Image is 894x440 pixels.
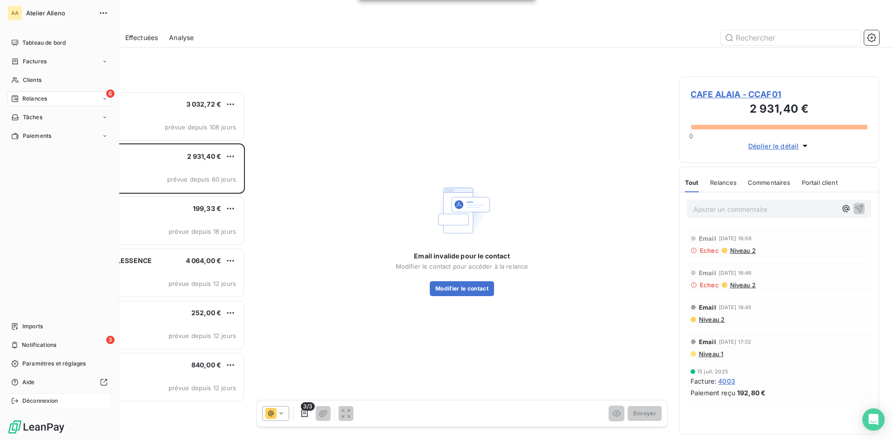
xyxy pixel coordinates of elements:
[169,280,236,287] span: prévue depuis 12 jours
[22,95,47,103] span: Relances
[697,369,728,374] span: 15 juil. 2025
[748,141,799,151] span: Déplier le détail
[22,322,43,331] span: Imports
[165,123,236,131] span: prévue depuis 108 jours
[700,247,719,254] span: Echec
[7,420,65,434] img: Logo LeanPay
[23,57,47,66] span: Factures
[700,281,719,289] span: Echec
[193,204,221,212] span: 199,33 €
[719,236,752,241] span: [DATE] 16:59
[729,281,756,289] span: Niveau 2
[7,6,22,20] div: AA
[23,113,42,122] span: Tâches
[414,251,510,261] span: Email invalide pour le contact
[430,281,494,296] button: Modifier le contact
[719,305,752,310] span: [DATE] 18:45
[22,397,58,405] span: Déconnexion
[689,132,693,140] span: 0
[685,179,699,186] span: Tout
[699,269,716,277] span: Email
[301,402,315,411] span: 3/3
[22,378,35,386] span: Aide
[23,76,41,84] span: Clients
[26,9,93,17] span: Atelier Alleno
[628,406,662,421] button: Envoyer
[169,384,236,392] span: prévue depuis 12 jours
[396,263,528,270] span: Modifier le contact pour accéder à la relance
[125,33,158,42] span: Effectuées
[191,361,221,369] span: 840,00 €
[169,33,194,42] span: Analyse
[169,332,236,339] span: prévue depuis 12 jours
[691,101,867,119] h3: 2 931,40 €
[186,257,222,264] span: 4 064,00 €
[432,181,492,240] img: Empty state
[7,375,111,390] a: Aide
[745,141,813,151] button: Déplier le détail
[719,339,752,345] span: [DATE] 17:32
[191,309,221,317] span: 252,00 €
[698,316,725,323] span: Niveau 2
[187,152,222,160] span: 2 931,40 €
[106,89,115,98] span: 6
[22,359,86,368] span: Paramètres et réglages
[699,304,716,311] span: Email
[22,341,56,349] span: Notifications
[45,91,245,440] div: grid
[22,39,66,47] span: Tableau de bord
[802,179,838,186] span: Portail client
[186,100,222,108] span: 3 032,72 €
[699,338,716,345] span: Email
[167,176,236,183] span: prévue depuis 60 jours
[691,88,867,101] span: CAFE ALAIA - CCAF01
[106,336,115,344] span: 3
[699,235,716,242] span: Email
[721,30,860,45] input: Rechercher
[719,270,752,276] span: [DATE] 16:46
[169,228,236,235] span: prévue depuis 18 jours
[729,247,756,254] span: Niveau 2
[737,388,765,398] span: 192,80 €
[691,376,716,386] span: Facture :
[862,408,885,431] div: Open Intercom Messenger
[710,179,737,186] span: Relances
[748,179,791,186] span: Commentaires
[698,350,723,358] span: Niveau 1
[23,132,51,140] span: Paiements
[691,388,735,398] span: Paiement reçu
[718,376,735,386] span: 4003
